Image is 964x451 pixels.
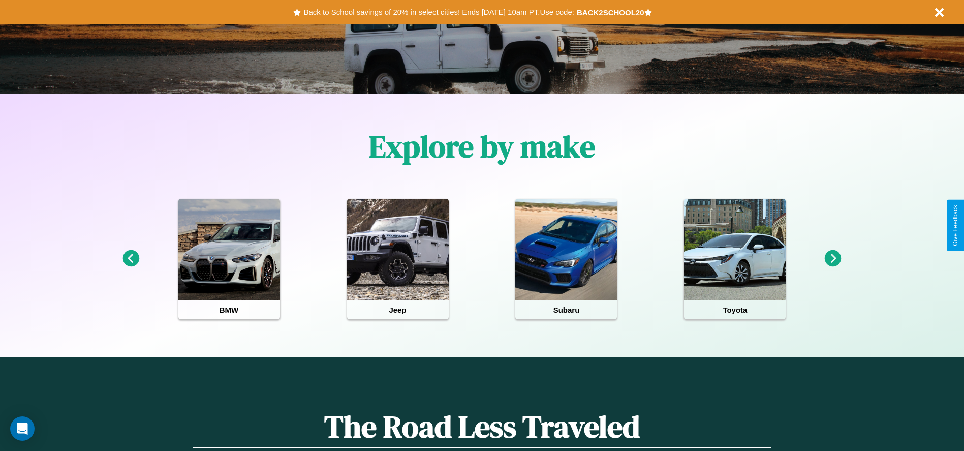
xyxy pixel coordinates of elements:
[369,126,595,167] h1: Explore by make
[178,300,280,319] h4: BMW
[193,406,771,448] h1: The Road Less Traveled
[952,205,959,246] div: Give Feedback
[515,300,617,319] h4: Subaru
[301,5,576,19] button: Back to School savings of 20% in select cities! Ends [DATE] 10am PT.Use code:
[684,300,786,319] h4: Toyota
[10,416,35,441] div: Open Intercom Messenger
[577,8,644,17] b: BACK2SCHOOL20
[347,300,449,319] h4: Jeep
